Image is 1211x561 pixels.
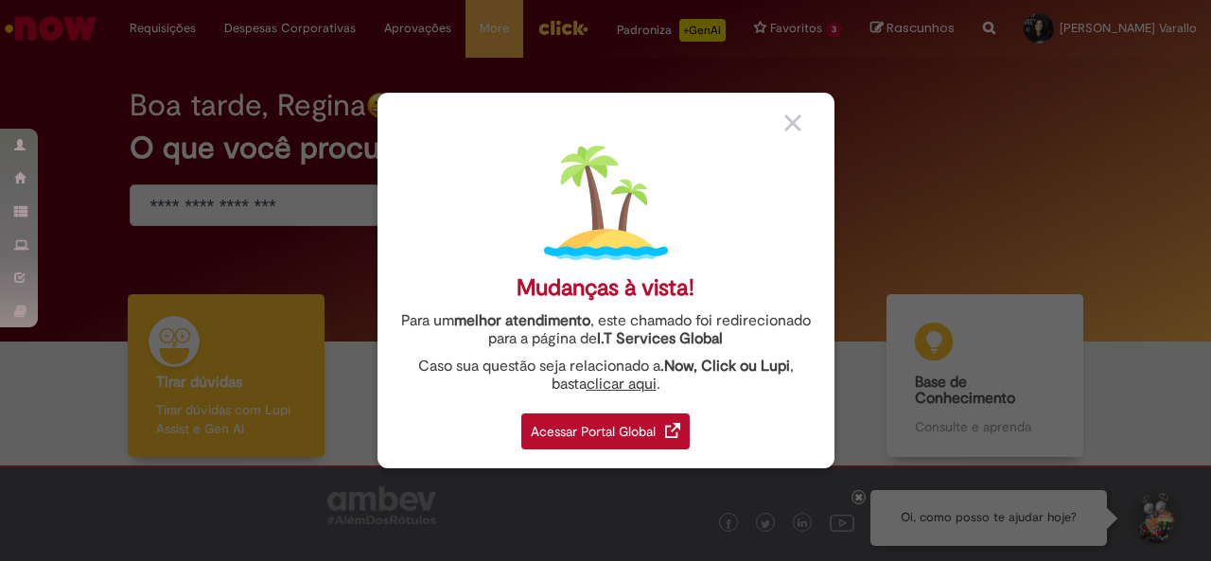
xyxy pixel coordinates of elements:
[660,357,790,376] strong: .Now, Click ou Lupi
[784,114,801,131] img: close_button_grey.png
[454,311,590,330] strong: melhor atendimento
[517,274,694,302] div: Mudanças à vista!
[587,364,657,394] a: clicar aqui
[521,413,690,449] div: Acessar Portal Global
[597,319,723,348] a: I.T Services Global
[392,312,820,348] div: Para um , este chamado foi redirecionado para a página de
[521,403,690,449] a: Acessar Portal Global
[665,423,680,438] img: redirect_link.png
[544,141,668,265] img: island.png
[392,358,820,394] div: Caso sua questão seja relacionado a , basta .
